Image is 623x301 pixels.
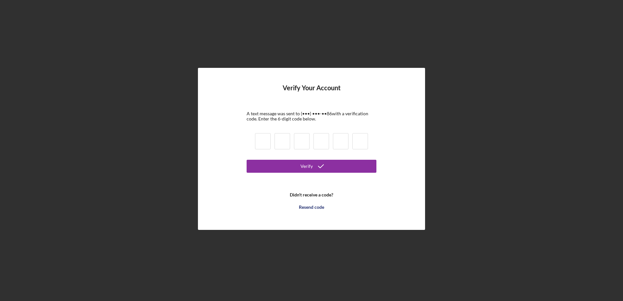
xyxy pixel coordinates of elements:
[300,160,313,173] div: Verify
[283,84,341,101] h4: Verify Your Account
[247,201,376,214] button: Resend code
[247,160,376,173] button: Verify
[247,111,376,121] div: A text message was sent to (•••) •••-•• 86 with a verification code. Enter the 6-digit code below.
[299,201,324,214] div: Resend code
[290,192,333,197] b: Didn't receive a code?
